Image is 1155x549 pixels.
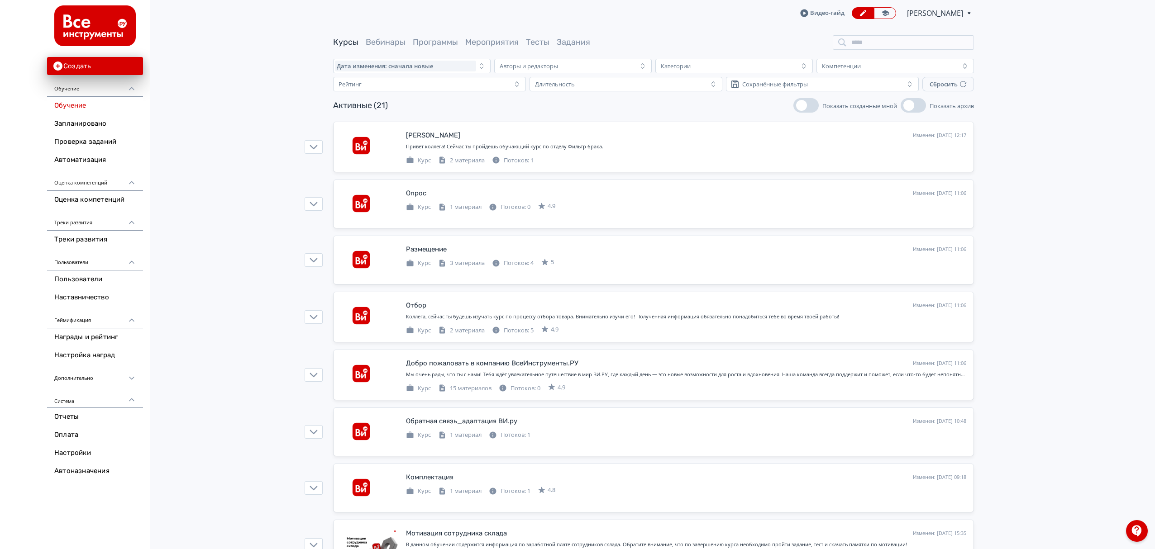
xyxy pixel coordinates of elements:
a: Автоназначения [47,462,143,480]
a: Тесты [526,37,549,47]
div: Курс [406,326,431,335]
div: Компетенции [822,62,861,70]
button: Дата изменения: сначала новые [333,59,491,73]
div: Потоков: 1 [489,431,530,440]
div: В данном обучении содержится информация по заработной плате сотрудников склада. Обратите внимание... [406,541,966,549]
div: Комплектация [406,472,453,483]
div: Потоков: 4 [492,259,534,268]
a: Запланировано [47,115,143,133]
div: Потоков: 1 [492,156,534,165]
div: 1 материал [438,487,482,496]
a: Курсы [333,37,358,47]
div: Опрос [406,188,426,199]
a: Оплата [47,426,143,444]
div: Мы очень рады, что ты с нами! Тебя ждёт увлекательное путешествие в мир ВИ.РУ, где каждый день — ... [406,371,966,379]
a: Программы [413,37,458,47]
div: Система [47,386,143,408]
div: Потоков: 5 [492,326,534,335]
div: Пользователи [47,249,143,270]
div: 1 материал [438,203,482,212]
div: Обучение [47,75,143,97]
span: 4.8 [548,486,555,495]
div: Сохранённые фильтры [742,80,808,88]
button: Рейтинг [333,77,526,91]
span: 4.9 [548,202,555,211]
button: Компетенции [816,59,974,73]
div: Привет коллега! Сейчас ты пройдешь обучающий курс по отделу Фильтр брака. [406,143,966,151]
div: Мотивация сотрудника склада [406,528,507,539]
div: Активные (21) [333,99,388,112]
a: Наставничество [47,289,143,307]
span: 4.9 [558,383,565,392]
div: Обратная связь_адаптация ВИ.ру [406,416,517,426]
div: Изменен: [DATE] 11:06 [913,302,966,309]
div: Длительность [535,80,575,88]
a: Треки развития [47,231,143,249]
div: 2 материала [438,326,485,335]
span: Показать созданные мной [822,102,897,110]
button: Авторы и редакторы [494,59,652,73]
a: Задания [557,37,590,47]
span: 5 [551,258,554,267]
div: Потоков: 1 [489,487,530,496]
span: 4.9 [551,325,558,334]
div: Курс [406,431,431,440]
a: Мероприятия [465,37,519,47]
div: Категории [661,62,691,70]
button: Сохранённые фильтры [726,77,919,91]
div: 15 материалов [438,384,492,393]
div: Рейтинг [339,80,362,88]
div: Размещение [406,244,447,255]
a: Настройка наград [47,346,143,364]
div: Потоков: 0 [489,203,530,212]
button: Категории [655,59,813,73]
div: Изменен: [DATE] 15:35 [913,530,966,537]
div: Треки развития [47,209,143,231]
a: Обучение [47,97,143,115]
div: Изменен: [DATE] 11:06 [913,189,966,197]
button: Сбросить [922,77,974,91]
div: 1 материал [438,431,482,440]
div: Изменен: [DATE] 09:18 [913,473,966,481]
div: Оценка компетенций [47,169,143,191]
div: Изменен: [DATE] 12:17 [913,132,966,139]
div: 2 материала [438,156,485,165]
div: Курс [406,384,431,393]
div: Изменен: [DATE] 11:06 [913,246,966,253]
a: Отчеты [47,408,143,426]
a: Видео-гайд [800,9,845,18]
a: Проверка заданий [47,133,143,151]
div: Коллега, сейчас ты будешь изучать курс по процессу отбора товара. Внимательно изучи его! Полученн... [406,313,966,321]
div: Фильтр Брака [406,130,460,141]
a: Награды и рейтинг [47,328,143,346]
button: Создать [47,57,143,75]
div: Изменен: [DATE] 10:48 [913,417,966,425]
a: Автоматизация [47,151,143,169]
div: Авторы и редакторы [500,62,558,70]
div: Курс [406,487,431,496]
div: Курс [406,156,431,165]
div: Добро пожаловать в компанию ВсеИнструменты.РУ [406,358,578,369]
a: Оценка компетенций [47,191,143,209]
div: Отбор [406,300,426,311]
a: Переключиться в режим ученика [874,7,896,19]
span: Дата изменения: сначала новые [337,62,433,70]
a: Вебинары [366,37,406,47]
span: Показать архив [930,102,974,110]
button: Длительность [530,77,722,91]
div: Курс [406,203,431,212]
div: Потоков: 0 [499,384,540,393]
div: Курс [406,259,431,268]
a: Пользователи [47,270,143,289]
a: Настройки [47,444,143,462]
span: Илья Трухачев [907,8,964,19]
div: 3 материала [438,259,485,268]
img: https://files.teachbase.ru/system/account/58008/logo/medium-5ae35628acea0f91897e3bd663f220f6.png [54,5,136,46]
div: Дополнительно [47,364,143,386]
div: Изменен: [DATE] 11:06 [913,360,966,367]
div: Геймификация [47,307,143,328]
